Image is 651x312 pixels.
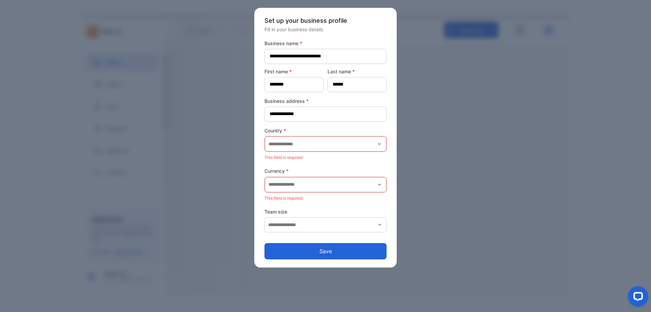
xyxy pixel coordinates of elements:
label: Business address [264,97,387,105]
p: Fill in your business details [264,26,387,33]
button: Save [264,243,387,259]
label: First name [264,68,323,75]
p: This field is required [264,153,387,162]
label: Currency [264,167,387,175]
iframe: LiveChat chat widget [623,283,651,312]
label: Last name [328,68,387,75]
p: Set up your business profile [264,16,387,25]
label: Business name [264,40,387,47]
label: Team size [264,208,387,215]
label: Country [264,127,387,134]
p: This field is required [264,194,387,203]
